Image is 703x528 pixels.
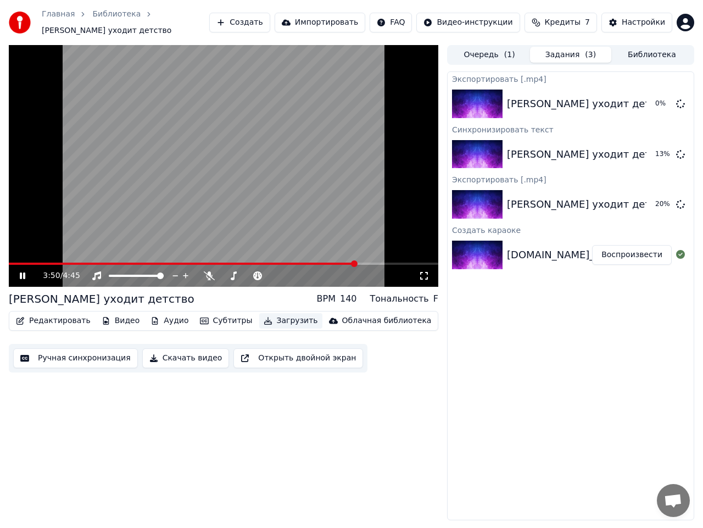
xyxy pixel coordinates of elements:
[449,47,530,63] button: Очередь
[507,247,703,263] div: [DOMAIN_NAME]_-_kuda-uhodit-detstvo
[63,270,80,281] span: 4:45
[42,9,75,20] a: Главная
[92,9,141,20] a: Библиотека
[43,270,60,281] span: 3:50
[416,13,520,32] button: Видео-инструкции
[233,348,363,368] button: Открыть двойной экран
[530,47,611,63] button: Задания
[9,291,194,307] div: [PERSON_NAME] уходит детство
[146,313,193,329] button: Аудио
[97,313,144,329] button: Видео
[340,292,357,305] div: 140
[196,313,257,329] button: Субтитры
[585,49,596,60] span: ( 3 )
[655,200,672,209] div: 20 %
[9,12,31,34] img: youka
[370,13,412,32] button: FAQ
[12,313,95,329] button: Редактировать
[611,47,693,63] button: Библиотека
[525,13,597,32] button: Кредиты7
[655,99,672,108] div: 0 %
[42,9,209,36] nav: breadcrumb
[259,313,322,329] button: Загрузить
[433,292,438,305] div: F
[507,96,674,112] div: [PERSON_NAME] уходит детство
[592,245,672,265] button: Воспроизвести
[142,348,230,368] button: Скачать видео
[209,13,270,32] button: Создать
[507,147,674,162] div: [PERSON_NAME] уходит детство
[370,292,429,305] div: Тональность
[585,17,590,28] span: 7
[448,173,694,186] div: Экспортировать [.mp4]
[43,270,69,281] div: /
[42,25,171,36] span: [PERSON_NAME] уходит детство
[448,223,694,236] div: Создать караоке
[504,49,515,60] span: ( 1 )
[448,123,694,136] div: Синхронизировать текст
[317,292,336,305] div: BPM
[657,484,690,517] a: Открытый чат
[342,315,432,326] div: Облачная библиотека
[13,348,138,368] button: Ручная синхронизация
[545,17,581,28] span: Кредиты
[448,72,694,85] div: Экспортировать [.mp4]
[275,13,366,32] button: Импортировать
[601,13,672,32] button: Настройки
[622,17,665,28] div: Настройки
[655,150,672,159] div: 13 %
[507,197,674,212] div: [PERSON_NAME] уходит детство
